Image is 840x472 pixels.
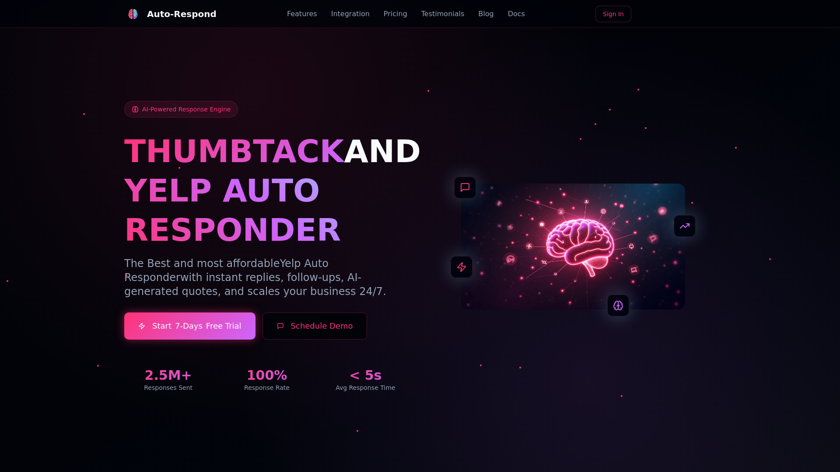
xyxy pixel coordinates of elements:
[634,5,720,24] iframe: Sign in with Google Button
[262,312,367,340] button: Schedule Demo
[124,257,329,284] span: Yelp Auto Responder
[478,9,493,19] a: Blog
[223,383,311,392] div: Response Rate
[124,312,255,340] a: Start7-DaysFree Trial
[124,257,409,298] p: The Best and most affordable with instant replies, follow-ups, AI-generated quotes, and scales yo...
[124,5,217,23] a: Auto-Respond LogoAuto-Respond
[124,133,344,170] span: THUMBTACK
[421,9,465,19] a: Testimonials
[322,368,409,383] div: < 5s
[124,171,409,250] h1: YELP AUTO RESPONDER
[223,368,311,383] div: 100%
[124,368,212,383] div: 2.5M+
[175,320,203,332] span: 7-Days
[331,9,370,19] a: Integration
[595,6,631,22] a: Sign In
[142,105,231,114] span: AI-Powered Response Engine
[344,133,421,170] span: AND
[147,8,217,20] div: Auto-Respond
[322,383,409,392] div: Avg Response Time
[124,383,212,392] div: Responses Sent
[128,9,138,19] img: Auto-Respond Logo
[508,9,525,19] a: Docs
[384,9,407,19] a: Pricing
[461,184,685,309] img: AI Neural Network Brain
[287,9,317,19] a: Features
